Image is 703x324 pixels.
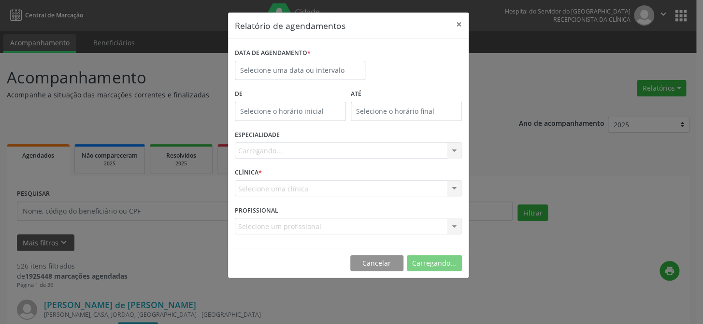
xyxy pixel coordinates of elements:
label: ESPECIALIDADE [235,128,280,143]
input: Selecione uma data ou intervalo [235,61,365,80]
button: Carregando... [407,255,462,271]
input: Selecione o horário final [351,102,462,121]
label: DATA DE AGENDAMENTO [235,46,311,61]
button: Close [449,13,469,36]
label: PROFISSIONAL [235,203,278,218]
label: ATÉ [351,87,462,102]
input: Selecione o horário inicial [235,102,346,121]
label: De [235,87,346,102]
h5: Relatório de agendamentos [235,19,345,32]
button: Cancelar [350,255,403,271]
label: CLÍNICA [235,165,262,180]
